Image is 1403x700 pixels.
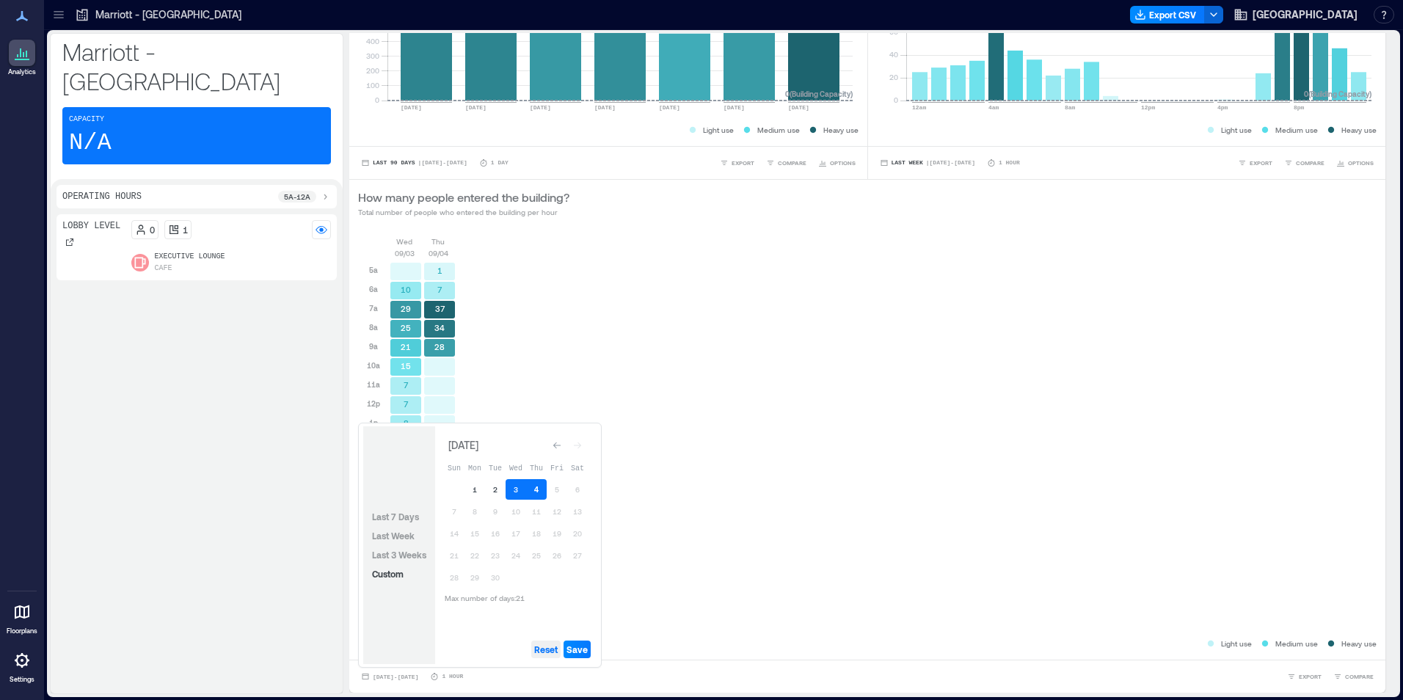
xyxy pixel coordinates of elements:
[506,479,526,500] button: 3
[509,464,522,473] span: Wed
[1345,672,1374,681] span: COMPARE
[567,457,588,478] th: Saturday
[375,95,379,104] tspan: 0
[434,342,445,351] text: 28
[1299,672,1322,681] span: EXPORT
[358,189,569,206] p: How many people entered the building?
[1296,158,1324,167] span: COMPARE
[401,285,411,294] text: 10
[547,435,567,456] button: Go to previous month
[485,457,506,478] th: Tuesday
[150,224,155,236] p: 0
[534,644,558,655] span: Reset
[429,247,448,259] p: 09/04
[369,565,407,583] button: Custom
[659,104,680,111] text: [DATE]
[531,641,561,658] button: Reset
[373,674,418,680] span: [DATE] - [DATE]
[444,545,464,566] button: 21
[1221,124,1252,136] p: Light use
[732,158,754,167] span: EXPORT
[4,35,40,81] a: Analytics
[1065,104,1076,111] text: 8am
[366,51,379,60] tspan: 300
[464,545,485,566] button: 22
[1253,7,1358,22] span: [GEOGRAPHIC_DATA]
[763,156,809,170] button: COMPARE
[506,457,526,478] th: Wednesday
[444,437,482,454] div: [DATE]
[10,675,34,684] p: Settings
[526,479,547,500] button: 4
[530,104,551,111] text: [DATE]
[404,418,409,428] text: 8
[366,66,379,75] tspan: 200
[1341,124,1377,136] p: Heavy use
[437,285,442,294] text: 7
[396,236,412,247] p: Wed
[1250,158,1272,167] span: EXPORT
[988,104,999,111] text: 4am
[1221,638,1252,649] p: Light use
[369,527,418,544] button: Last Week
[830,158,856,167] span: OPTIONS
[69,114,104,125] p: Capacity
[564,641,591,658] button: Save
[444,523,464,544] button: 14
[444,567,464,588] button: 28
[464,523,485,544] button: 15
[1275,124,1318,136] p: Medium use
[464,479,485,500] button: 1
[404,380,409,390] text: 7
[464,567,485,588] button: 29
[183,224,188,236] p: 1
[877,156,978,170] button: Last Week |[DATE]-[DATE]
[567,501,588,522] button: 13
[485,545,506,566] button: 23
[485,567,506,588] button: 30
[372,569,404,579] span: Custom
[1294,104,1305,111] text: 8pm
[485,479,506,500] button: 2
[367,379,380,390] p: 11a
[1284,669,1324,684] button: EXPORT
[567,479,588,500] button: 6
[526,523,547,544] button: 18
[823,124,859,136] p: Heavy use
[550,464,564,473] span: Fri
[366,81,379,90] tspan: 100
[369,546,429,564] button: Last 3 Weeks
[547,501,567,522] button: 12
[530,464,543,473] span: Thu
[444,457,464,478] th: Sunday
[724,104,745,111] text: [DATE]
[1275,638,1318,649] p: Medium use
[547,479,567,500] button: 5
[778,158,806,167] span: COMPARE
[567,545,588,566] button: 27
[1130,6,1205,23] button: Export CSV
[465,104,487,111] text: [DATE]
[62,191,142,203] p: Operating Hours
[489,464,502,473] span: Tue
[594,104,616,111] text: [DATE]
[485,523,506,544] button: 16
[62,37,331,95] p: Marriott - [GEOGRAPHIC_DATA]
[448,464,461,473] span: Sun
[369,417,378,429] p: 1p
[404,399,409,409] text: 7
[526,501,547,522] button: 11
[372,511,419,522] span: Last 7 Days
[567,435,588,456] button: Go to next month
[547,523,567,544] button: 19
[893,95,897,104] tspan: 0
[1341,638,1377,649] p: Heavy use
[401,304,411,313] text: 29
[717,156,757,170] button: EXPORT
[571,464,584,473] span: Sat
[401,342,411,351] text: 21
[1348,158,1374,167] span: OPTIONS
[468,464,481,473] span: Mon
[757,124,800,136] p: Medium use
[369,321,378,333] p: 8a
